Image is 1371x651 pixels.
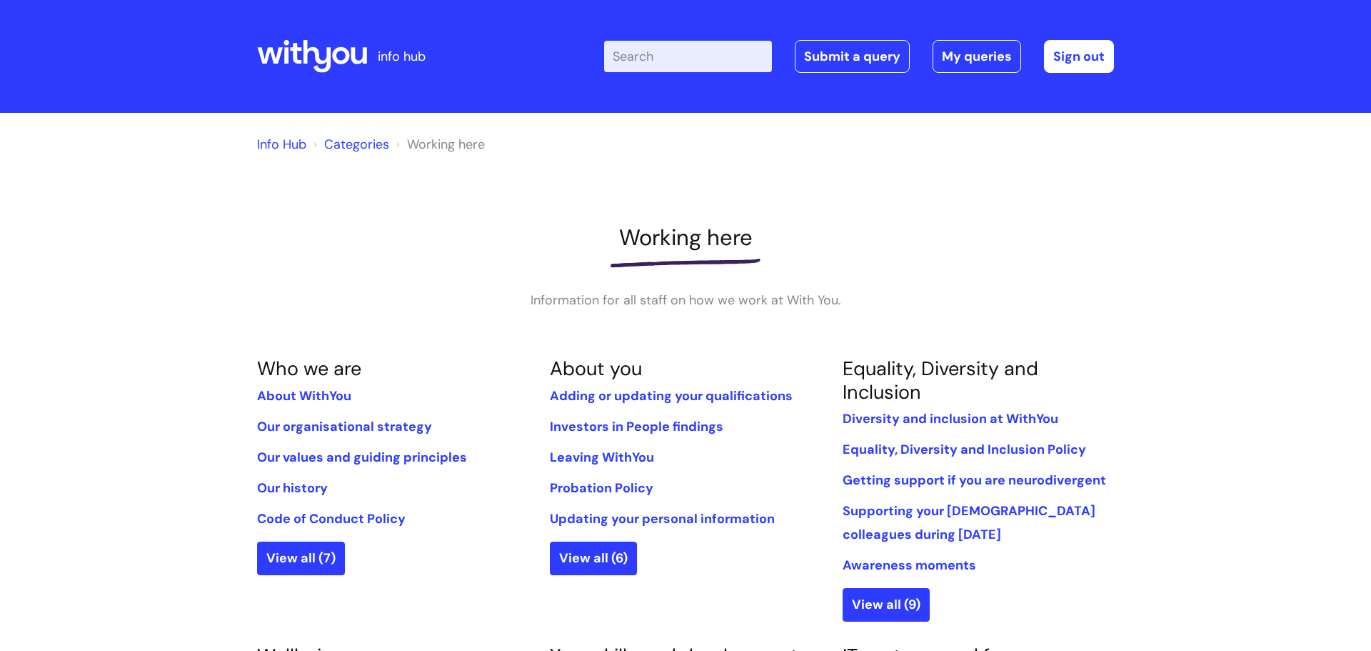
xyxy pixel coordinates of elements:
a: About you [550,356,642,381]
a: Getting support if you are neurodivergent [843,472,1106,489]
a: Probation Policy [550,479,653,497]
a: Who we are [257,356,361,381]
a: Awareness moments [843,557,976,574]
p: Information for all staff on how we work at With You. [471,289,900,312]
p: info hub [378,45,426,68]
a: My queries [933,40,1021,73]
a: Our values and guiding principles [257,449,467,466]
a: About WithYou [257,387,351,404]
a: Sign out [1044,40,1114,73]
a: Equality, Diversity and Inclusion Policy [843,441,1086,458]
a: View all (6) [550,542,637,575]
a: Updating your personal information [550,510,775,527]
a: Our history [257,479,328,497]
li: Working here [393,133,485,156]
li: Solution home [310,133,389,156]
a: Supporting your [DEMOGRAPHIC_DATA] colleagues during [DATE] [843,502,1095,542]
a: Equality, Diversity and Inclusion [843,356,1038,404]
a: Leaving WithYou [550,449,654,466]
a: Our organisational strategy [257,418,432,435]
a: View all (7) [257,542,345,575]
a: Submit a query [795,40,910,73]
a: Diversity and inclusion at WithYou [843,410,1058,427]
div: | - [604,40,1114,73]
a: Categories [324,136,389,153]
h1: Working here [257,224,1114,251]
a: Investors in People findings [550,418,723,435]
a: Code of Conduct Policy [257,510,406,527]
a: View all (9) [843,588,930,621]
input: Search [604,41,772,72]
a: Info Hub [257,136,306,153]
a: Adding or updating your qualifications [550,387,793,404]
